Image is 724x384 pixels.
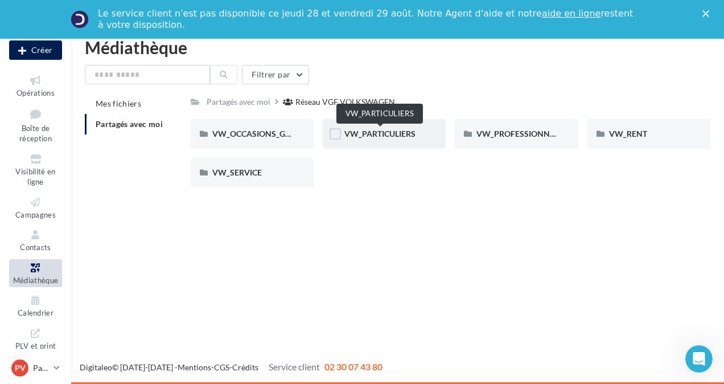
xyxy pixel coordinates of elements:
[80,362,112,372] a: Digitaleo
[15,362,26,374] span: PV
[9,226,62,254] a: Contacts
[324,361,382,372] span: 02 30 07 43 80
[476,129,563,138] span: VW_PROFESSIONNELS
[207,96,270,108] div: Partagés avec moi
[9,194,62,222] a: Campagnes
[9,40,62,60] button: Créer
[33,362,49,374] p: Partenaire VW
[18,308,54,317] span: Calendrier
[9,357,62,379] a: PV Partenaire VW
[242,65,309,84] button: Filtrer par
[232,362,258,372] a: Crédits
[702,10,714,17] div: Fermer
[685,345,713,373] iframe: Intercom live chat
[269,361,320,372] span: Service client
[9,40,62,60] div: Nouvelle campagne
[20,243,51,252] span: Contacts
[212,168,262,177] span: VW_SERVICE
[344,129,416,138] span: VW_PARTICULIERS
[14,339,57,371] span: PLV et print personnalisable
[9,259,62,287] a: Médiathèque
[96,99,141,108] span: Mes fichiers
[80,362,382,372] span: © [DATE]-[DATE] - - -
[15,210,56,219] span: Campagnes
[71,10,89,28] img: Profile image for Service-Client
[9,72,62,100] a: Opérations
[9,150,62,189] a: Visibilité en ligne
[98,8,635,31] div: Le service client n'est pas disponible ce jeudi 28 et vendredi 29 août. Notre Agent d'aide et not...
[15,167,55,187] span: Visibilité en ligne
[9,292,62,320] a: Calendrier
[214,362,229,372] a: CGS
[178,362,211,372] a: Mentions
[542,8,600,19] a: aide en ligne
[85,39,710,56] div: Médiathèque
[336,104,423,124] div: VW_PARTICULIERS
[17,88,55,97] span: Opérations
[609,129,647,138] span: VW_RENT
[9,104,62,146] a: Boîte de réception
[212,129,324,138] span: VW_OCCASIONS_GARANTIES
[9,325,62,374] a: PLV et print personnalisable
[96,119,163,129] span: Partagés avec moi
[19,124,52,144] span: Boîte de réception
[13,276,59,285] span: Médiathèque
[295,96,395,108] div: Réseau VGF VOLKSWAGEN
